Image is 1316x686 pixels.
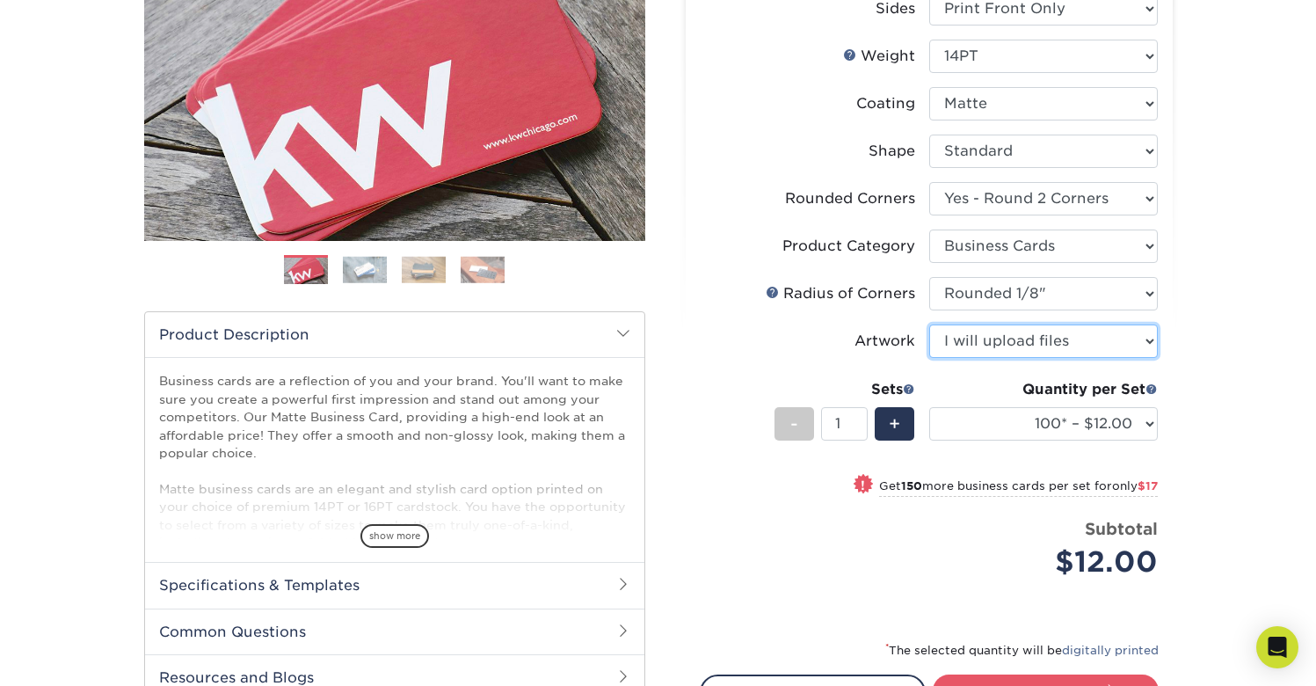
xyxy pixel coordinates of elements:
small: Get more business cards per set for [879,479,1158,497]
h2: Common Questions [145,609,644,654]
strong: 150 [901,479,922,493]
div: Coating [856,93,915,114]
strong: Subtotal [1085,519,1158,538]
span: + [889,411,900,437]
span: show more [360,524,429,548]
div: Product Category [782,236,915,257]
div: Sets [774,379,915,400]
div: Quantity per Set [929,379,1158,400]
img: Business Cards 01 [284,249,328,293]
h2: Specifications & Templates [145,562,644,608]
div: Open Intercom Messenger [1256,626,1298,668]
a: digitally printed [1062,644,1159,657]
p: Business cards are a reflection of you and your brand. You'll want to make sure you create a powe... [159,372,630,623]
div: Artwork [854,331,915,352]
div: Radius of Corners [766,283,915,304]
div: Rounded Corners [785,188,915,209]
div: Weight [843,46,915,67]
span: only [1112,479,1158,493]
div: $12.00 [942,541,1158,583]
h2: Product Description [145,312,644,357]
span: ! [861,476,865,494]
div: Shape [869,141,915,162]
span: - [790,411,798,437]
img: Business Cards 02 [343,256,387,283]
span: $17 [1138,479,1158,493]
img: Business Cards 04 [461,256,505,283]
img: Business Cards 03 [402,256,446,283]
small: The selected quantity will be [885,644,1159,657]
